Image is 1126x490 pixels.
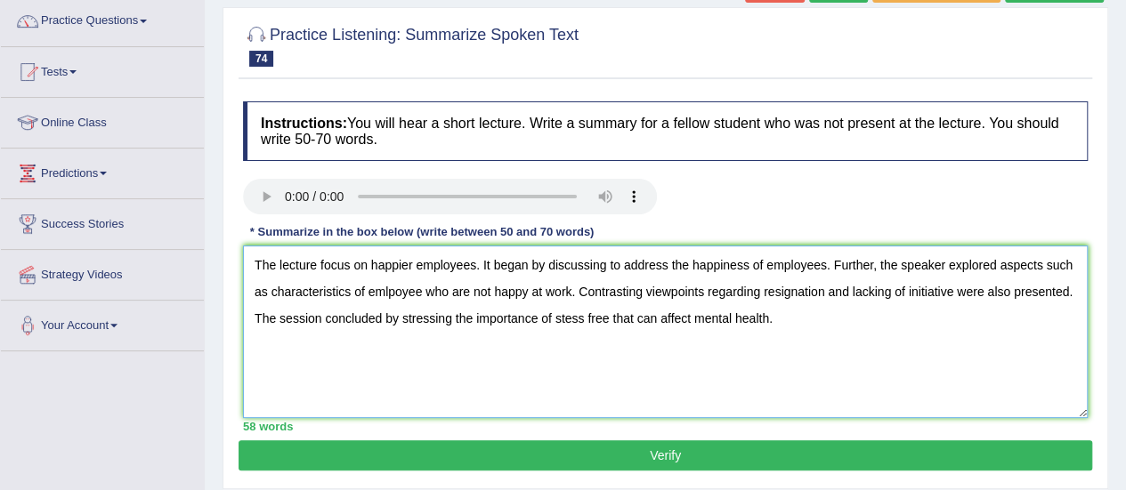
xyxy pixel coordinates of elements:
[1,199,204,244] a: Success Stories
[243,223,601,240] div: * Summarize in the box below (write between 50 and 70 words)
[1,98,204,142] a: Online Class
[243,418,1088,435] div: 58 words
[1,47,204,92] a: Tests
[243,101,1088,161] h4: You will hear a short lecture. Write a summary for a fellow student who was not present at the le...
[261,116,347,131] b: Instructions:
[243,22,579,67] h2: Practice Listening: Summarize Spoken Text
[249,51,273,67] span: 74
[1,250,204,294] a: Strategy Videos
[239,440,1092,470] button: Verify
[1,149,204,193] a: Predictions
[1,301,204,345] a: Your Account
